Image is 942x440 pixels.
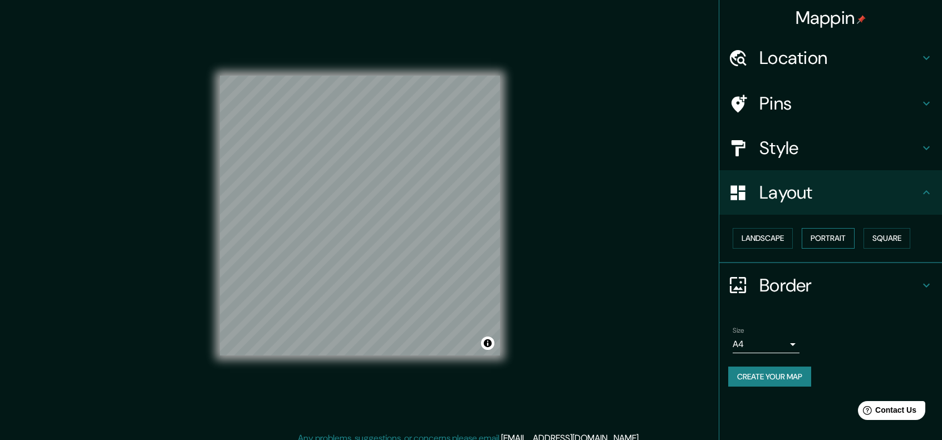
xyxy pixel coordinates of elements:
[719,263,942,308] div: Border
[759,181,920,204] h4: Layout
[733,325,744,335] label: Size
[802,228,855,249] button: Portrait
[719,36,942,80] div: Location
[220,76,500,355] canvas: Map
[719,81,942,126] div: Pins
[719,170,942,215] div: Layout
[759,47,920,69] h4: Location
[733,228,793,249] button: Landscape
[728,367,811,387] button: Create your map
[863,228,910,249] button: Square
[719,126,942,170] div: Style
[843,397,930,428] iframe: Help widget launcher
[759,92,920,115] h4: Pins
[759,274,920,296] h4: Border
[481,337,494,350] button: Toggle attribution
[733,335,799,353] div: A4
[857,15,866,24] img: pin-icon.png
[796,7,866,29] h4: Mappin
[759,137,920,159] h4: Style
